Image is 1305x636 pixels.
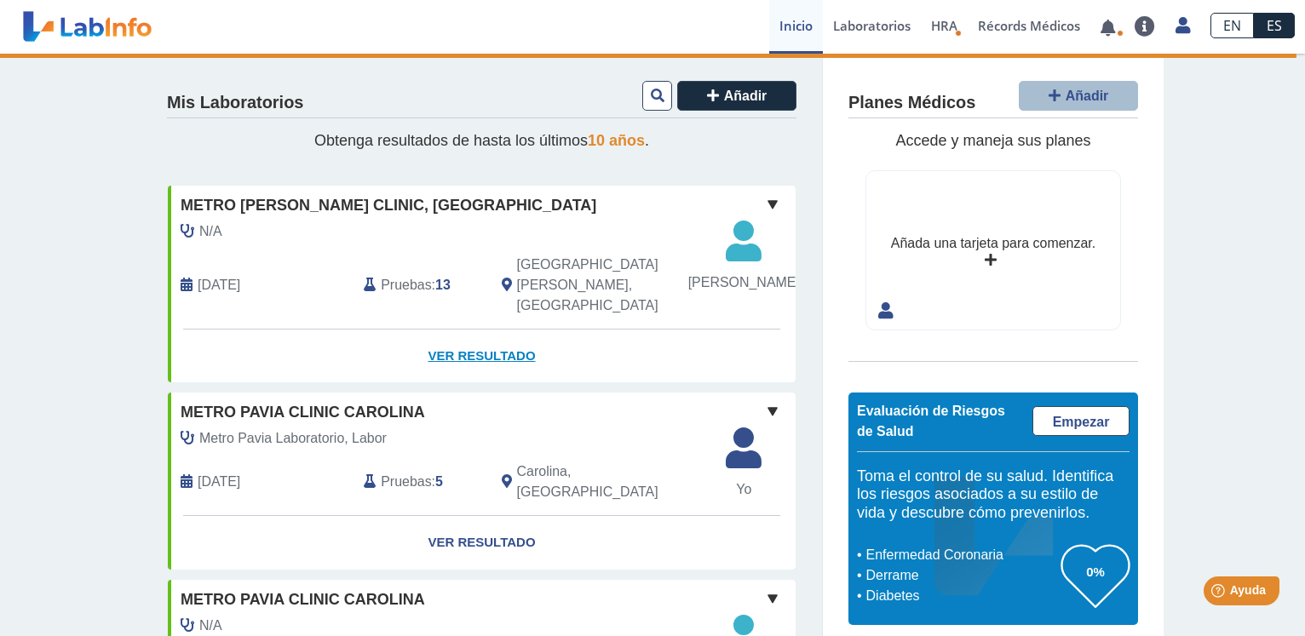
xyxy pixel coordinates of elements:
[1053,415,1110,429] span: Empezar
[517,255,705,316] span: San Juan, PR
[688,272,800,293] span: [PERSON_NAME]
[517,461,705,502] span: Carolina, PR
[1254,13,1295,38] a: ES
[848,93,975,113] h4: Planes Médicos
[168,516,796,570] a: Ver Resultado
[181,194,596,217] span: Metro [PERSON_NAME] Clinic, [GEOGRAPHIC_DATA]
[181,401,425,424] span: Metro Pavia Clinic Carolina
[1019,81,1138,111] button: Añadir
[351,461,488,502] div: :
[435,278,451,292] b: 13
[857,404,1005,438] span: Evaluación de Riesgos de Salud
[314,132,649,149] span: Obtenga resultados de hasta los últimos .
[199,616,222,636] span: N/A
[198,275,240,295] span: 2025-09-02
[861,586,1061,606] li: Diabetes
[381,275,431,295] span: Pruebas
[716,479,772,500] span: Yo
[861,565,1061,586] li: Derrame
[167,93,303,113] h4: Mis Laboratorios
[895,132,1090,149] span: Accede y maneja sus planes
[1210,13,1254,38] a: EN
[1066,89,1109,103] span: Añadir
[199,221,222,242] span: N/A
[724,89,767,103] span: Añadir
[199,428,387,449] span: Metro Pavia Laboratorio, Labor
[168,329,796,383] a: Ver Resultado
[198,472,240,492] span: 2025-07-31
[381,472,431,492] span: Pruebas
[1061,561,1130,582] h3: 0%
[588,132,645,149] span: 10 años
[1032,406,1130,436] a: Empezar
[891,233,1095,254] div: Añada una tarjeta para comenzar.
[435,474,443,489] b: 5
[351,255,488,316] div: :
[857,467,1130,523] h5: Toma el control de su salud. Identifica los riesgos asociados a su estilo de vida y descubre cómo...
[931,17,957,34] span: HRA
[181,588,425,611] span: Metro Pavia Clinic Carolina
[861,545,1061,565] li: Enfermedad Coronaria
[677,81,796,111] button: Añadir
[1153,570,1286,617] iframe: Help widget launcher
